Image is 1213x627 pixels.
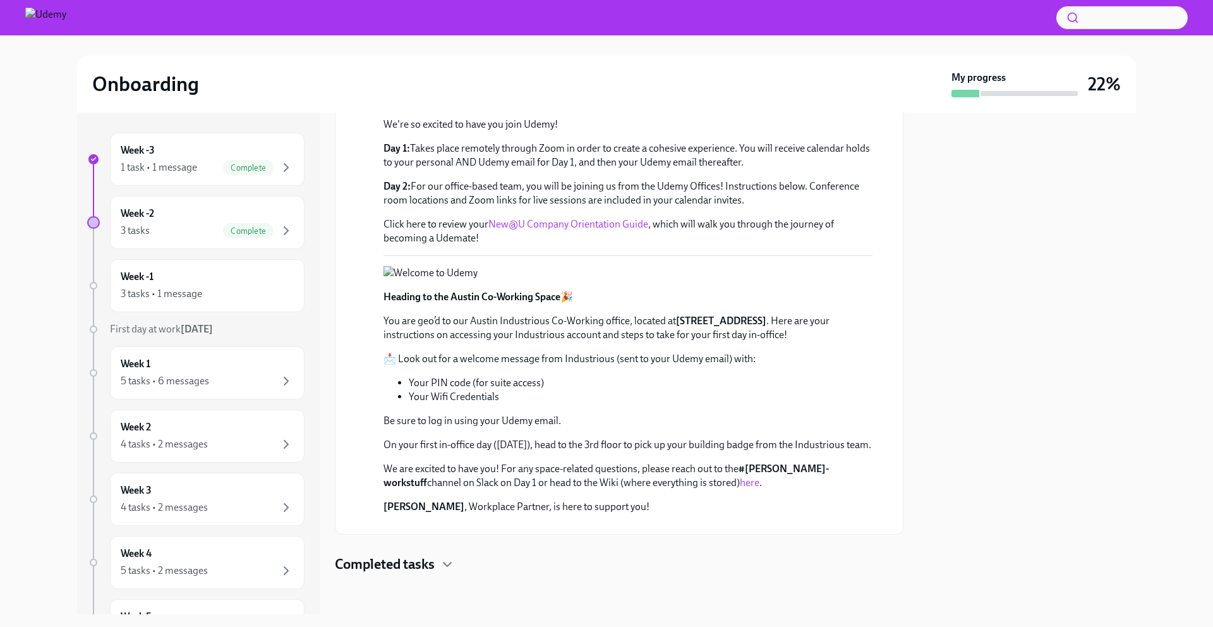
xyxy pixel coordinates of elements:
[383,142,872,169] p: Takes place remotely through Zoom in order to create a cohesive experience. You will receive cale...
[1088,73,1121,95] h3: 22%
[121,484,152,497] h6: Week 3
[740,477,759,489] a: here
[488,218,648,230] a: New@U Company Orientation Guide
[383,290,872,304] p: 🎉
[121,224,150,238] div: 3 tasks
[87,346,305,399] a: Week 15 tasks • 6 messages
[383,462,872,490] p: We are excited to have you! For any space-related questions, please reach out to the channel on S...
[951,71,1006,85] strong: My progress
[383,500,872,514] p: , Workplace Partner, is here to support you!
[409,390,872,404] li: Your Wifi Credentials
[87,322,305,336] a: First day at work[DATE]
[87,196,305,249] a: Week -23 tasksComplete
[676,315,766,327] strong: [STREET_ADDRESS]
[223,163,274,173] span: Complete
[383,414,872,428] p: Be sure to log in using your Udemy email.
[121,564,208,578] div: 5 tasks • 2 messages
[383,180,411,192] strong: Day 2:
[383,291,560,303] strong: Heading to the Austin Co-Working Space
[121,374,209,388] div: 5 tasks • 6 messages
[335,555,903,574] div: Completed tasks
[121,420,151,434] h6: Week 2
[383,266,751,280] button: Zoom image
[92,71,199,97] h2: Onboarding
[383,118,872,131] p: We're so excited to have you join Udemy!
[383,314,872,342] p: You are geo’d to our Austin Industrious Co-Working office, located at . Here are your instruction...
[121,547,152,561] h6: Week 4
[87,473,305,526] a: Week 34 tasks • 2 messages
[383,501,464,513] strong: [PERSON_NAME]
[87,133,305,186] a: Week -31 task • 1 messageComplete
[383,352,872,366] p: 📩 Look out for a welcome message from Industrious (sent to your Udemy email) with:
[121,357,150,371] h6: Week 1
[110,323,213,335] span: First day at work
[121,437,208,451] div: 4 tasks • 2 messages
[409,376,872,390] li: Your PIN code (for suite access)
[87,410,305,463] a: Week 24 tasks • 2 messages
[383,217,872,245] p: Click here to review your , which will walk you through the journey of becoming a Udemate!
[383,180,872,207] p: For our office-based team, you will be joining us from the Udemy Offices! Instructions below. Con...
[121,270,154,284] h6: Week -1
[383,438,872,452] p: On your first in-office day ([DATE]), head to the 3rd floor to pick up your building badge from t...
[87,259,305,312] a: Week -13 tasks • 1 message
[121,207,154,221] h6: Week -2
[383,142,410,154] strong: Day 1:
[121,610,152,624] h6: Week 5
[181,323,213,335] strong: [DATE]
[25,8,66,28] img: Udemy
[335,555,435,574] h4: Completed tasks
[121,287,202,301] div: 3 tasks • 1 message
[87,536,305,589] a: Week 45 tasks • 2 messages
[121,143,155,157] h6: Week -3
[121,161,197,174] div: 1 task • 1 message
[121,501,208,514] div: 4 tasks • 2 messages
[223,226,274,236] span: Complete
